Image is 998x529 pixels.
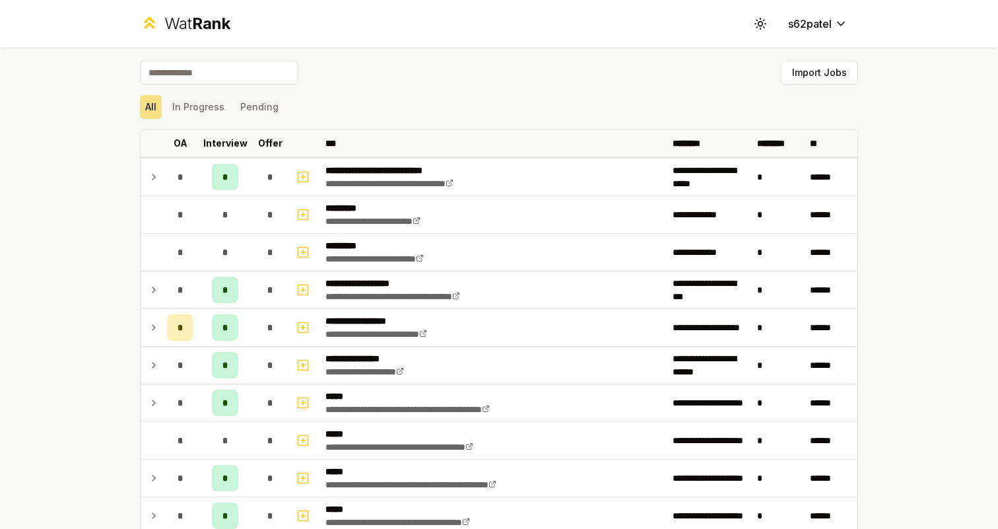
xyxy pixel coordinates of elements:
[788,16,832,32] span: s62patel
[140,95,162,119] button: All
[174,137,187,150] p: OA
[781,61,858,85] button: Import Jobs
[778,12,858,36] button: s62patel
[164,13,230,34] div: Wat
[140,13,230,34] a: WatRank
[192,14,230,33] span: Rank
[167,95,230,119] button: In Progress
[203,137,248,150] p: Interview
[235,95,284,119] button: Pending
[258,137,283,150] p: Offer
